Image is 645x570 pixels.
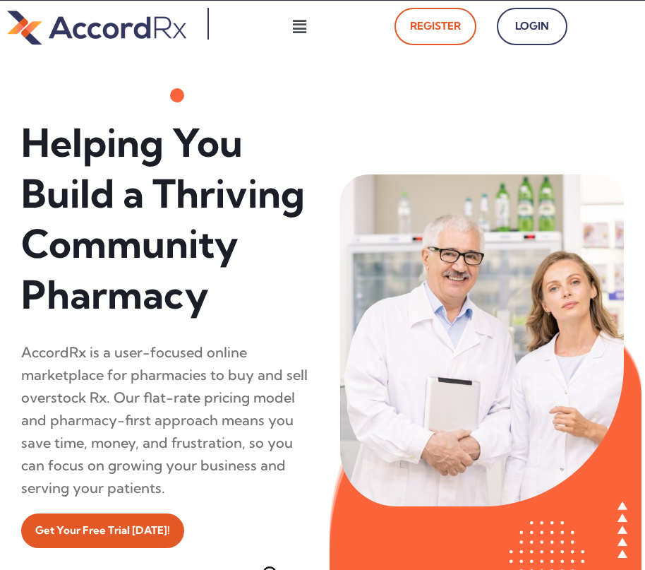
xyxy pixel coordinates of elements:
a: Get Your Free Trial [DATE]! [21,513,184,548]
span: Get Your Free Trial [DATE]! [35,521,170,541]
h1: Helping You Build a Thriving Community Pharmacy [21,118,312,320]
div: AccordRx is a user-focused online marketplace for pharmacies to buy and sell overstock Rx. Our fl... [21,341,312,499]
span: Register [410,16,461,37]
a: Login [497,8,567,45]
a: Register [394,8,476,45]
span: Login [512,16,552,37]
img: default-logo [7,8,186,47]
